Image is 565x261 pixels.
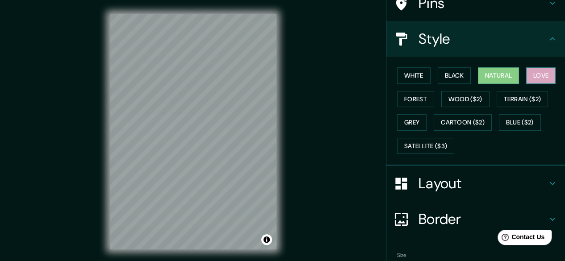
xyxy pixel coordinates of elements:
button: Blue ($2) [499,114,541,131]
button: Toggle attribution [261,234,272,245]
label: Size [397,252,406,259]
canvas: Map [110,14,276,249]
div: Style [386,21,565,57]
button: Natural [478,67,519,84]
button: Satellite ($3) [397,138,454,154]
button: Love [526,67,556,84]
button: Terrain ($2) [497,91,548,108]
button: Grey [397,114,427,131]
iframe: Help widget launcher [485,226,555,251]
button: Black [438,67,471,84]
button: Cartoon ($2) [434,114,492,131]
div: Layout [386,166,565,201]
div: Border [386,201,565,237]
h4: Border [419,210,547,228]
h4: Layout [419,174,547,192]
button: Wood ($2) [441,91,490,108]
button: White [397,67,431,84]
h4: Style [419,30,547,48]
button: Forest [397,91,434,108]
